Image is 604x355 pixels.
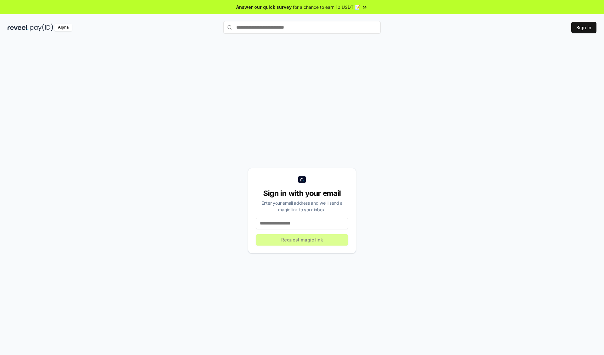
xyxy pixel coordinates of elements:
div: Alpha [54,24,72,31]
img: logo_small [298,176,306,183]
span: Answer our quick survey [236,4,292,10]
button: Sign In [571,22,596,33]
img: pay_id [30,24,53,31]
img: reveel_dark [8,24,29,31]
div: Sign in with your email [256,188,348,198]
div: Enter your email address and we’ll send a magic link to your inbox. [256,200,348,213]
span: for a chance to earn 10 USDT 📝 [293,4,360,10]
